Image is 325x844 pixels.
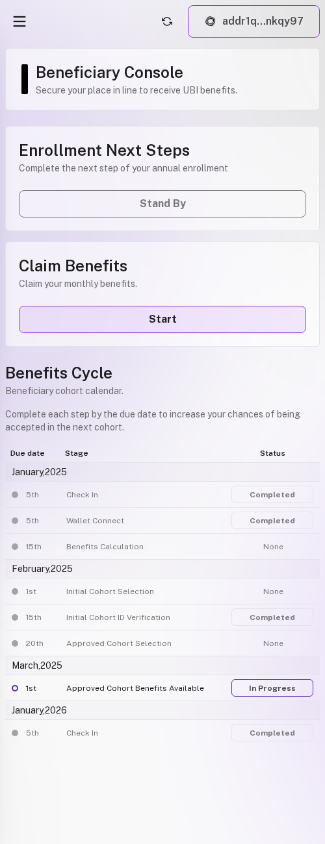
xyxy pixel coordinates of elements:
div: Approved Cohort Selection [66,638,220,649]
a: Start [19,306,306,333]
button: Open menu [5,7,34,36]
div: Initial Cohort Selection [66,586,220,597]
h1: Benefits Cycle [5,362,320,383]
div: 5th [12,490,53,500]
div: March, 2025 [5,656,320,675]
div: Stage [65,448,217,458]
div: Initial Cohort ID Verification [66,612,218,623]
p: Secure your place in line to receive UBI benefits. [36,84,306,97]
p: Beneficiary cohort calendar. [5,384,320,397]
div: Due date [10,448,52,458]
h1: Beneficiary Console [36,62,306,82]
div: Approved Cohort Benefits Available [66,683,218,693]
div: Check In [66,728,218,738]
div: January, 2025 [5,462,320,481]
h1: Enrollment Next Steps [19,140,306,160]
div: 20th [12,638,53,649]
p: Complete the next step of your annual enrollment [19,162,306,175]
div: 15th [12,612,53,623]
button: addr1q...nkqy97 [188,5,320,38]
div: 15th [12,541,53,552]
a: Completed [231,512,313,529]
img: Lace logo [204,15,217,28]
button: Refresh account status [157,11,177,32]
button: None [233,634,313,652]
div: Wallet Connect [66,515,218,526]
a: Completed [231,724,313,741]
div: Benefits Calculation [66,541,220,552]
div: 5th [12,515,53,526]
div: Status [230,448,315,458]
a: In Progress [231,679,313,697]
div: 1st [12,586,53,597]
a: Completed [231,486,313,503]
h1: Claim Benefits [19,255,306,276]
button: None [233,582,313,600]
a: Completed [231,608,313,626]
p: Claim your monthly benefits. [19,277,306,290]
div: 1st [12,683,53,693]
p: Complete each step by the due date to increase your chances of being accepted in the next cohort. [5,408,320,434]
div: Check In [66,490,218,500]
div: 5th [12,728,53,738]
div: February, 2025 [5,559,320,578]
div: January, 2026 [5,701,320,719]
button: None [233,538,313,555]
